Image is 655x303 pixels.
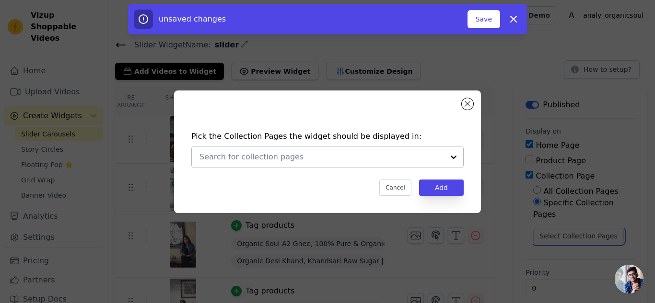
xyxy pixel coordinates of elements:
button: Cancel [379,180,411,196]
button: Add [419,180,464,196]
a: Open chat [615,265,643,293]
button: Save [468,10,500,28]
span: unsaved changes [159,14,226,23]
h4: Pick the Collection Pages the widget should be displayed in: [191,131,464,142]
button: Close modal [462,98,473,110]
input: Search for collection pages [199,151,444,163]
